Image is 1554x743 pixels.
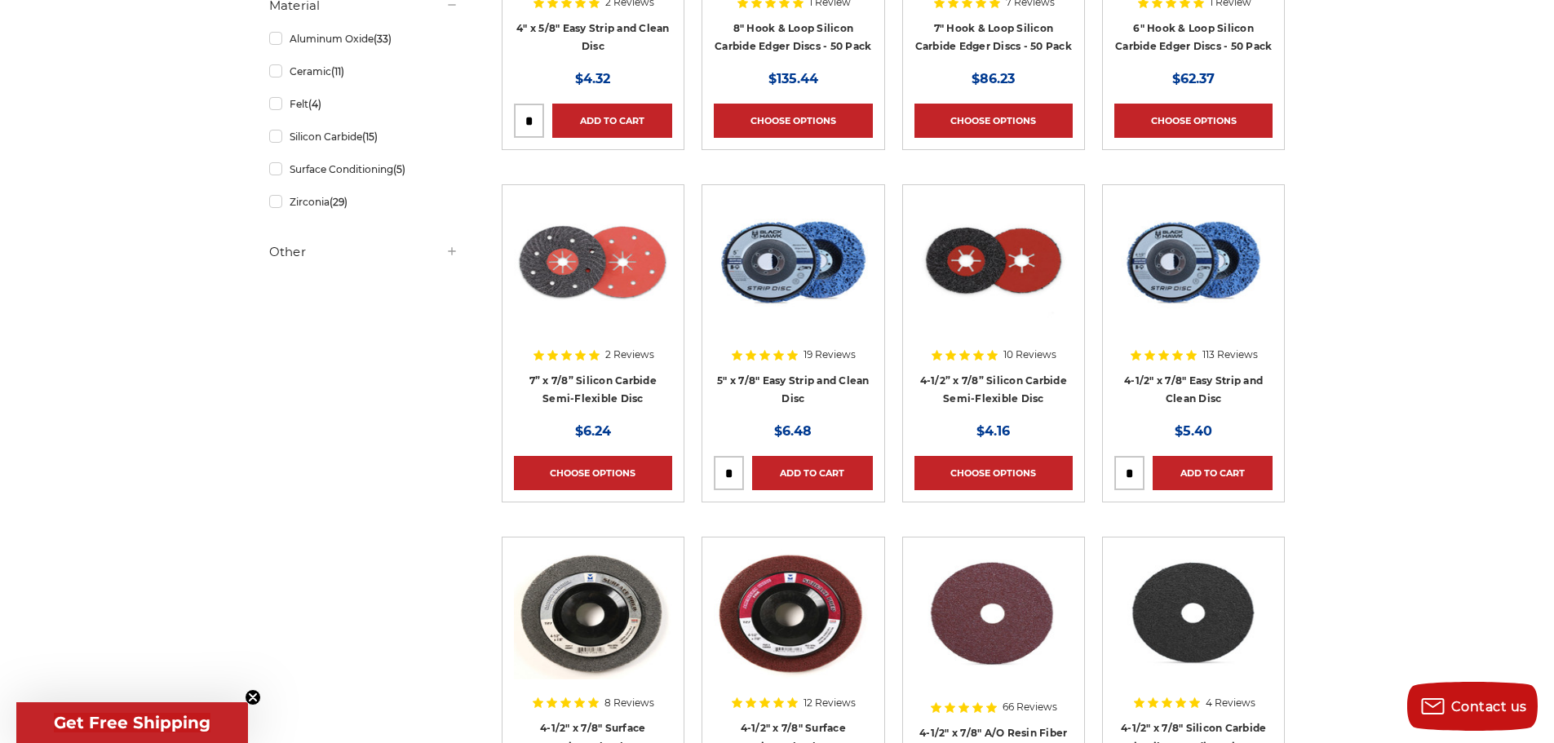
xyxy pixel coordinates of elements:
a: Choose Options [514,456,672,490]
a: Silicon Carbide [269,122,458,151]
img: 4.5" x 7/8" Silicon Carbide Semi Flex Disc [914,197,1073,327]
h5: Other [269,242,458,262]
span: $86.23 [972,71,1015,86]
img: 4.5 inch resin fiber disc [914,549,1073,679]
img: Maroon Surface Prep Disc [714,549,872,679]
span: $4.32 [575,71,610,86]
span: $6.48 [774,423,812,439]
button: Close teaser [245,689,261,705]
a: Add to Cart [552,104,672,138]
span: $62.37 [1172,71,1215,86]
span: $6.24 [575,423,611,439]
div: Get Free ShippingClose teaser [16,702,248,743]
a: Add to Cart [752,456,872,490]
a: 4-1/2" x 7/8" Easy Strip and Clean Disc [1114,197,1273,405]
span: (5) [393,163,405,175]
a: 4.5" x 7/8" Silicon Carbide Semi Flex Disc [914,197,1073,405]
img: 4.5 Inch Silicon Carbide Resin Fiber Discs [1114,549,1273,679]
span: (33) [374,33,392,45]
span: Contact us [1451,699,1527,714]
a: Zirconia [269,188,458,216]
span: $135.44 [768,71,818,86]
a: Aluminum Oxide [269,24,458,53]
span: $4.16 [976,423,1010,439]
a: Choose Options [914,104,1073,138]
img: 4-1/2" x 7/8" Easy Strip and Clean Disc [1114,197,1273,327]
img: 7" x 7/8" Silicon Carbide Semi Flex Disc [514,197,672,327]
a: 7" x 7/8" Silicon Carbide Semi Flex Disc [514,197,672,405]
span: (15) [362,130,378,143]
a: Felt [269,90,458,118]
a: Choose Options [1114,104,1273,138]
img: blue clean and strip disc [714,197,872,327]
span: (29) [330,196,348,208]
a: blue clean and strip disc [714,197,872,405]
a: Ceramic [269,57,458,86]
span: (11) [331,65,344,77]
a: Choose Options [714,104,872,138]
a: Add to Cart [1153,456,1273,490]
span: Get Free Shipping [54,713,210,732]
a: Surface Conditioning [269,155,458,184]
button: Contact us [1407,682,1538,731]
span: (4) [308,98,321,110]
a: Choose Options [914,456,1073,490]
span: $5.40 [1175,423,1212,439]
img: Gray Surface Prep Disc [514,549,672,679]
